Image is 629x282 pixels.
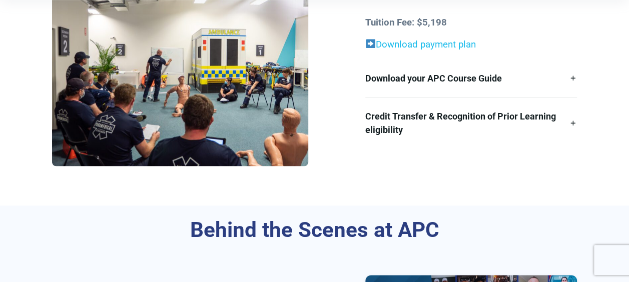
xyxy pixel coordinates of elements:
[365,17,447,28] strong: Tuition Fee: $5,198
[365,97,577,148] a: Credit Transfer & Recognition of Prior Learning eligibility
[52,217,576,243] h3: Behind the Scenes at APC
[366,39,375,48] img: ➡️
[365,59,577,97] a: Download your APC Course Guide
[376,39,476,50] a: Download payment plan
